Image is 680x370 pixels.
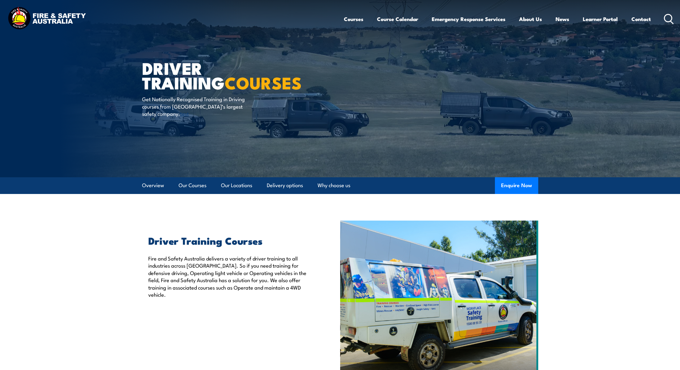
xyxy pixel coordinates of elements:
[432,11,505,27] a: Emergency Response Services
[267,177,303,194] a: Delivery options
[221,177,252,194] a: Our Locations
[344,11,363,27] a: Courses
[631,11,651,27] a: Contact
[519,11,542,27] a: About Us
[377,11,418,27] a: Course Calendar
[495,177,538,194] button: Enquire Now
[556,11,569,27] a: News
[225,69,302,95] strong: COURSES
[318,177,350,194] a: Why choose us
[583,11,618,27] a: Learner Portal
[148,236,312,245] h2: Driver Training Courses
[142,61,295,89] h1: Driver Training
[179,177,206,194] a: Our Courses
[180,110,189,117] a: test
[142,177,164,194] a: Overview
[142,95,255,117] p: Get Nationally Recognised Training in Driving courses from [GEOGRAPHIC_DATA]’s largest safety com...
[148,255,312,298] p: Fire and Safety Australia delivers a variety of driver training to all industries across [GEOGRAP...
